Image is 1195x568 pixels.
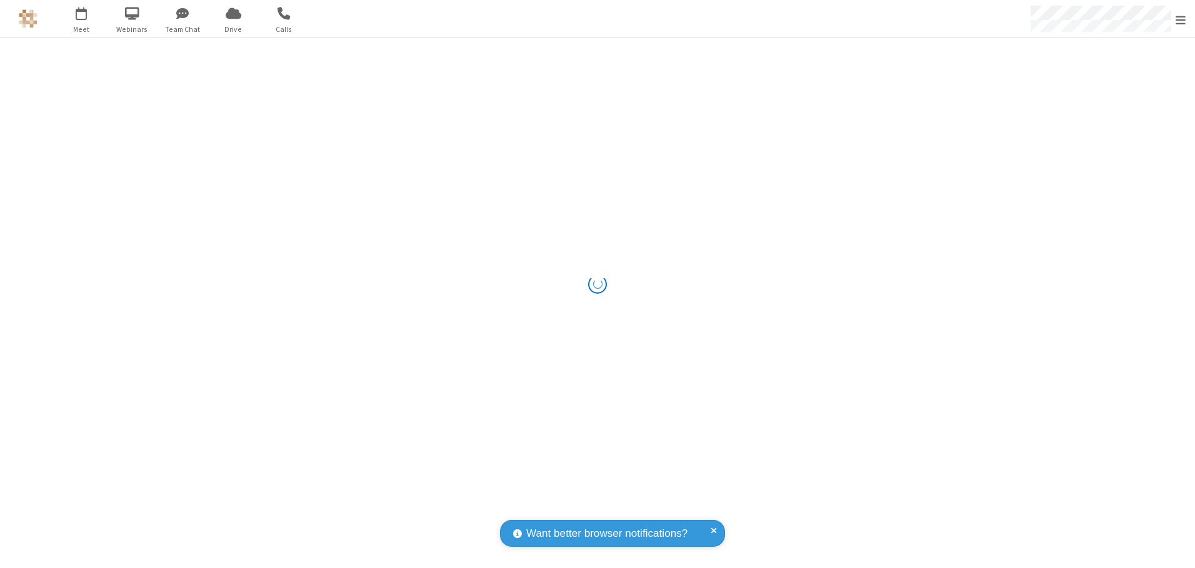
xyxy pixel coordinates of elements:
[159,24,206,35] span: Team Chat
[261,24,307,35] span: Calls
[58,24,105,35] span: Meet
[526,526,687,542] span: Want better browser notifications?
[109,24,156,35] span: Webinars
[210,24,257,35] span: Drive
[19,9,37,28] img: QA Selenium DO NOT DELETE OR CHANGE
